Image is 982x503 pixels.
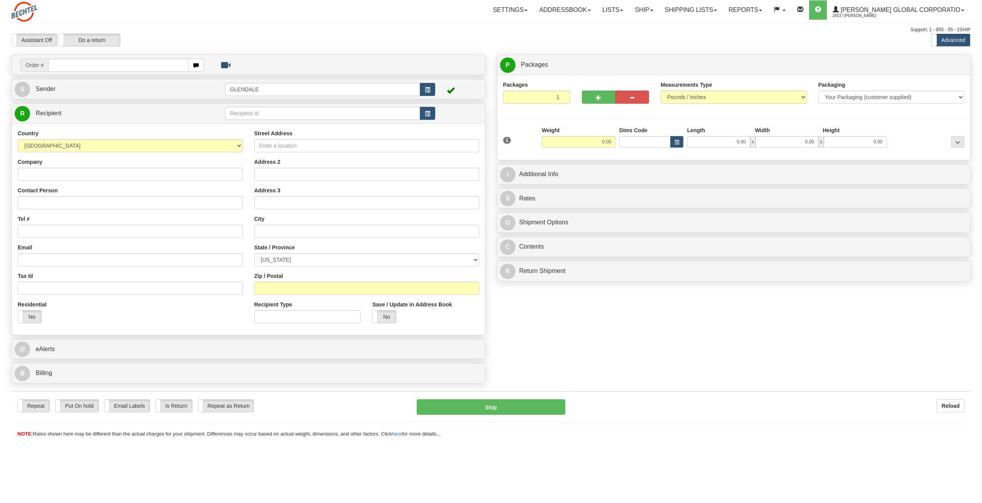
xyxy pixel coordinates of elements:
[500,239,516,255] span: C
[818,81,845,89] label: Packaging
[254,272,283,280] label: Zip / Postal
[533,0,597,20] a: Addressbook
[18,215,30,223] label: Tel #
[487,0,533,20] a: Settings
[687,126,705,134] label: Length
[750,136,756,148] span: x
[15,106,30,121] span: R
[500,57,516,73] span: P
[661,81,712,89] label: Measurements Type
[18,400,49,412] label: Repeat
[417,399,565,415] button: Ship
[12,34,57,46] label: Assistant Off
[500,191,968,207] a: $Rates
[15,342,30,357] span: @
[18,130,39,137] label: Country
[15,82,30,97] span: S
[542,126,559,134] label: Weight
[254,158,281,166] label: Address 2
[823,126,840,134] label: Height
[373,311,396,323] label: No
[500,167,968,182] a: IAdditional Info
[156,400,192,412] label: Is Return
[20,59,48,72] span: Order #
[500,263,968,279] a: RReturn Shipment
[254,130,292,137] label: Street Address
[500,215,968,230] a: OShipment Options
[500,167,516,182] span: I
[105,400,150,412] label: Email Labels
[18,301,47,308] label: Residential
[839,7,960,13] span: [PERSON_NAME] Global Corporatio
[500,239,968,255] a: CContents
[18,187,57,194] label: Contact Person
[500,57,968,73] a: P Packages
[659,0,723,20] a: Shipping lists
[500,215,516,230] span: O
[12,27,970,33] div: Support: 1 - 855 - 55 - 2SHIP
[198,400,254,412] label: Repeat as Return
[12,2,37,22] img: logo2553.jpg
[18,311,41,323] label: No
[503,137,511,144] span: 1
[254,301,292,308] label: Recipient Type
[17,431,33,437] span: NOTE:
[503,81,528,89] label: Packages
[18,158,42,166] label: Company
[500,191,516,206] span: $
[964,212,981,291] iframe: chat widget
[597,0,629,20] a: Lists
[35,86,56,92] span: Sender
[500,264,516,279] span: R
[254,215,264,223] label: City
[12,431,970,438] div: Rates shown here may be different than the actual charges for your shipment. Differences may occu...
[629,0,659,20] a: Ship
[755,126,770,134] label: Width
[18,272,33,280] label: Tax Id
[35,110,61,116] span: Recipient
[254,187,281,194] label: Address 3
[818,136,824,148] span: x
[254,139,479,152] input: Enter a location
[15,106,202,121] a: R Recipient
[225,107,420,120] input: Recipient Id
[521,61,548,68] span: Packages
[18,244,32,251] label: Email
[59,34,120,46] label: Do a return
[56,400,98,412] label: Put On hold
[723,0,768,20] a: Reports
[15,342,482,357] a: @ eAlerts
[372,301,452,308] label: Save / Update in Address Book
[15,366,30,381] span: B
[951,136,964,148] div: ...
[15,81,225,97] a: S Sender
[225,83,420,96] input: Sender Id
[392,431,402,437] a: here
[941,403,960,409] b: Reload
[254,244,295,251] label: State / Province
[619,126,647,134] label: Dims Code
[936,399,965,412] button: Reload
[35,370,52,376] span: Billing
[827,0,970,20] a: [PERSON_NAME] Global Corporatio 2553 / [PERSON_NAME]
[35,346,55,352] span: eAlerts
[833,12,891,20] span: 2553 / [PERSON_NAME]
[932,34,970,46] label: Advanced
[15,365,482,381] a: B Billing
